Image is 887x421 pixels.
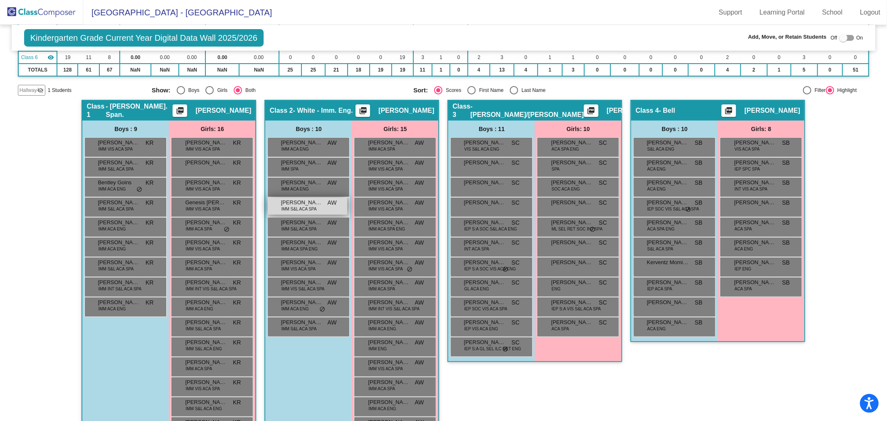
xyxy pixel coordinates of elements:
span: Show: [152,87,170,94]
td: 0 [450,64,467,76]
span: [PERSON_NAME] Sales-[PERSON_NAME] [368,139,410,147]
button: Print Students Details [173,104,187,117]
span: AW [415,139,424,147]
span: ACA SPA [734,226,752,232]
span: IEP S:A SOC VIS ACA ENG [464,266,516,272]
td: 3 [490,51,514,64]
td: NaN [179,64,205,76]
mat-radio-group: Select an option [152,86,407,94]
td: 0 [688,51,715,64]
span: IMM ACA SPA ENG [281,246,318,252]
td: 21 [325,64,348,76]
td: 19 [57,51,78,64]
td: 0.00 [120,51,151,64]
td: 8 [99,51,120,64]
span: [PERSON_NAME] [734,178,776,187]
span: [PERSON_NAME] [647,198,688,207]
div: First Name [476,87,504,94]
span: IMM ACA SPA [185,266,212,272]
span: Sort: [413,87,428,94]
span: AW [327,218,336,227]
span: AW [415,278,424,287]
span: SC [511,198,519,207]
span: [PERSON_NAME] [368,178,410,187]
span: SOC ACA ENG [551,186,580,192]
td: 4 [468,64,490,76]
td: 3 [791,51,818,64]
mat-icon: picture_as_pdf [724,106,734,118]
td: 128 [57,64,78,76]
span: SB [782,178,790,187]
span: - Bell [659,106,675,115]
td: 0 [279,51,301,64]
span: SC [599,218,607,227]
td: 25 [279,64,301,76]
td: 61 [78,64,99,76]
span: Class 4 [635,106,659,115]
span: [PERSON_NAME] [195,106,251,115]
span: [PERSON_NAME] [464,278,505,287]
td: 0.00 [239,51,279,64]
td: 18 [348,64,370,76]
td: 0 [584,64,611,76]
span: KR [146,238,153,247]
td: 4 [715,64,741,76]
span: [PERSON_NAME] [551,139,593,147]
span: ACA SPA ENG [551,146,579,152]
div: Boys : 10 [631,121,718,137]
span: KR [233,218,241,227]
span: IMM VIS ACA SPA [281,266,316,272]
td: 2 [468,51,490,64]
td: 4 [514,64,538,76]
span: Bentley Goins [98,178,139,187]
td: 2 [715,51,741,64]
span: do_not_disturb_alt [136,186,142,193]
span: KR [233,258,241,267]
span: [PERSON_NAME] [98,218,139,227]
span: [PERSON_NAME] [281,218,322,227]
mat-radio-group: Select an option [413,86,669,94]
span: IEP SPC SPA [734,166,760,172]
span: [PERSON_NAME] [281,238,322,247]
td: 0 [610,64,639,76]
span: KR [146,198,153,207]
td: 0 [662,64,688,76]
td: 1 [432,51,450,64]
span: IMM S&L ACA SPA [98,206,133,212]
span: [PERSON_NAME] [647,278,688,287]
span: IMM S&L ACA SPA [281,206,316,212]
span: [PERSON_NAME] [PERSON_NAME] [98,258,139,267]
span: Class 1 [86,102,106,119]
span: [PERSON_NAME] [281,139,322,147]
span: AW [415,158,424,167]
span: [PERSON_NAME] [464,139,505,147]
td: 0 [325,51,348,64]
td: 0 [741,51,768,64]
td: 0.00 [151,51,179,64]
span: SB [782,238,790,247]
mat-icon: visibility_off [37,87,44,94]
div: Girls: 15 [352,121,438,137]
mat-icon: picture_as_pdf [586,106,596,118]
span: SC [599,158,607,167]
span: IMM ACA ENG [98,226,126,232]
span: SB [782,218,790,227]
td: NaN [205,64,239,76]
mat-icon: visibility [47,54,54,61]
span: IMM VIS ACA SPA [368,186,403,192]
span: SC [511,238,519,247]
span: IMM VIS ACA SPA [185,206,220,212]
span: [PERSON_NAME] [281,178,322,187]
span: - White - Imm. Eng. [293,106,353,115]
span: [PERSON_NAME] [734,218,776,227]
td: NaN [120,64,151,76]
td: 3 [413,51,432,64]
span: KR [146,178,153,187]
span: [PERSON_NAME] [734,238,776,247]
td: 0 [348,51,370,64]
span: Add, Move, or Retain Students [748,33,827,41]
span: SC [599,198,607,207]
td: 0 [370,51,392,64]
span: [PERSON_NAME] [647,158,688,167]
span: [PERSON_NAME] [551,238,593,247]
